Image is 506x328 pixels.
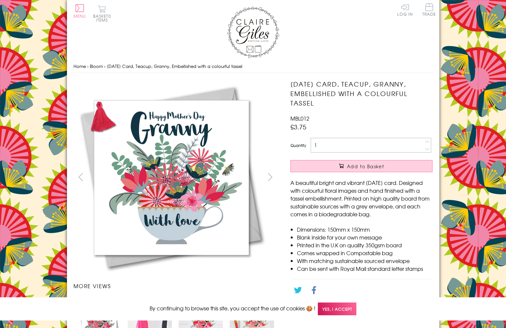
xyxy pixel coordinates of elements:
img: Mother's Day Card, Teacup, Granny, Embellished with a colourful tassel [73,79,269,275]
button: next [263,170,277,184]
a: Home [73,63,86,69]
button: prev [73,170,88,184]
h3: More views [73,282,278,290]
span: › [104,63,106,69]
h1: [DATE] Card, Teacup, Granny, Embellished with a colourful tassel [290,79,433,107]
a: Log In [397,3,413,16]
span: Trade [422,3,436,16]
li: Can be sent with Royal Mail standard letter stamps [297,265,433,272]
button: Add to Basket [290,160,433,172]
li: Comes wrapped in Compostable bag [297,249,433,257]
span: Menu [73,13,86,19]
button: Menu [73,4,86,18]
li: Printed in the U.K on quality 350gsm board [297,241,433,249]
span: MBL012 [290,114,309,122]
a: Bloom [90,63,103,69]
img: Mother's Day Card, Teacup, Granny, Embellished with a colourful tassel [277,79,473,275]
span: 0 items [96,13,111,23]
li: With matching sustainable sourced envelope [297,257,433,265]
span: Yes, I accept [318,303,356,315]
p: A beautiful bright and vibrant [DATE] card. Designed with colourful floral images and hand finish... [290,179,433,218]
label: Quantity [290,142,306,148]
li: Dimensions: 150mm x 150mm [297,225,433,233]
span: £3.75 [290,122,306,131]
a: Trade [422,3,436,17]
span: [DATE] Card, Teacup, Granny, Embellished with a colourful tassel [107,63,242,69]
img: Claire Giles Greetings Cards [227,7,279,58]
li: Blank inside for your own message [297,233,433,241]
button: Basket0 items [93,5,111,22]
span: › [87,63,89,69]
nav: breadcrumbs [73,60,433,73]
span: Add to Basket [347,163,384,170]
